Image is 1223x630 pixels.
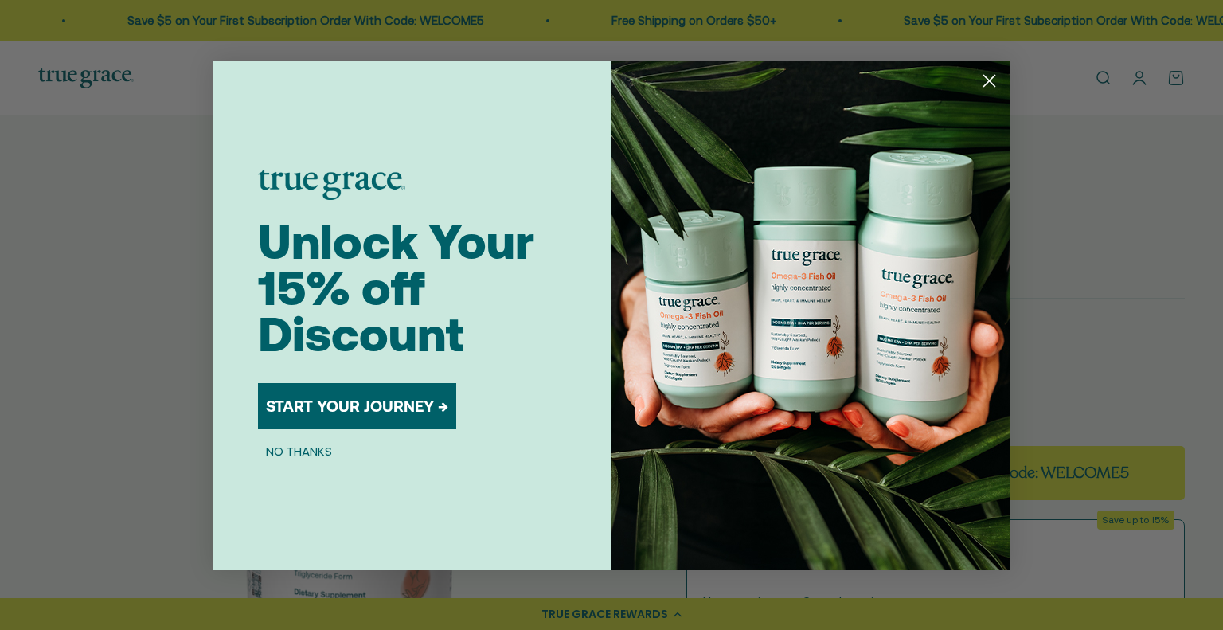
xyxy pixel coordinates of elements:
[258,214,534,362] span: Unlock Your 15% off Discount
[611,61,1010,570] img: 098727d5-50f8-4f9b-9554-844bb8da1403.jpeg
[258,170,405,200] img: logo placeholder
[258,383,456,429] button: START YOUR JOURNEY →
[975,67,1003,95] button: Close dialog
[258,442,340,461] button: NO THANKS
